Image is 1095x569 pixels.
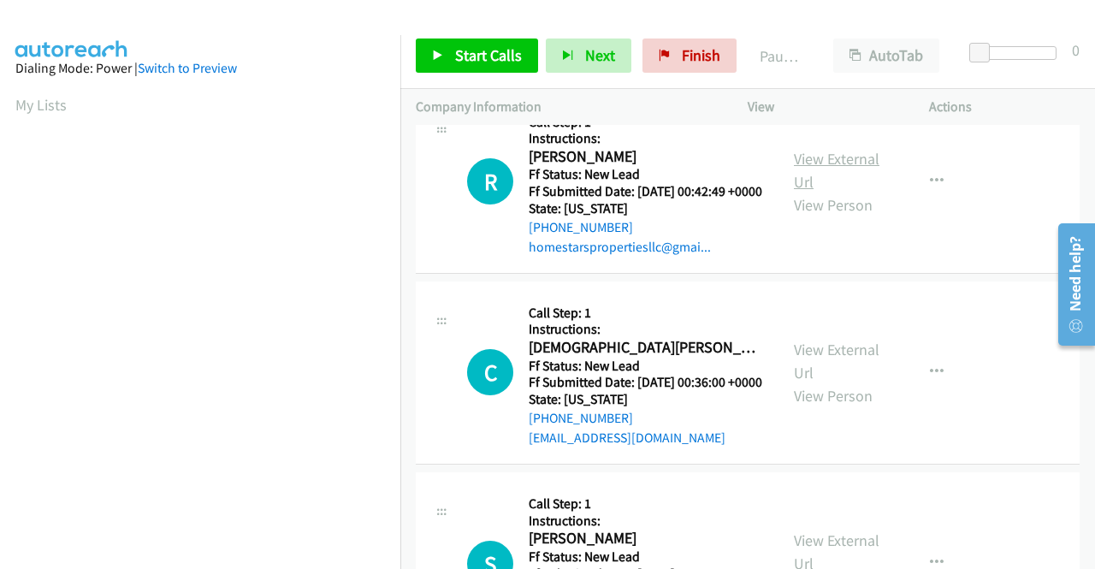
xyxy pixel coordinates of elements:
a: View External Url [794,149,879,192]
h5: Ff Status: New Lead [529,548,762,566]
div: The call is yet to be attempted [467,349,513,395]
button: Next [546,39,631,73]
h5: State: [US_STATE] [529,200,762,217]
h5: Ff Status: New Lead [529,358,762,375]
p: View [748,97,898,117]
h5: State: [US_STATE] [529,391,762,408]
h5: Call Step: 1 [529,305,762,322]
a: My Lists [15,95,67,115]
h1: C [467,349,513,395]
a: View Person [794,386,873,406]
a: Finish [642,39,737,73]
h5: Ff Submitted Date: [DATE] 00:42:49 +0000 [529,183,762,200]
h5: Call Step: 1 [529,495,762,513]
h5: Ff Submitted Date: [DATE] 00:36:00 +0000 [529,374,762,391]
a: [PHONE_NUMBER] [529,410,633,426]
a: [EMAIL_ADDRESS][DOMAIN_NAME] [529,430,725,446]
a: Switch to Preview [138,60,237,76]
span: Start Calls [455,45,522,65]
span: Next [585,45,615,65]
div: Dialing Mode: Power | [15,58,385,79]
div: Delay between calls (in seconds) [978,46,1057,60]
p: Company Information [416,97,717,117]
iframe: Resource Center [1046,216,1095,353]
h1: R [467,158,513,204]
h5: Instructions: [529,130,762,147]
span: Finish [682,45,720,65]
p: Actions [929,97,1080,117]
a: View Person [794,195,873,215]
h5: Instructions: [529,513,762,530]
h2: [PERSON_NAME] [529,529,757,548]
p: Paused [760,44,802,68]
a: View External Url [794,340,879,382]
h2: [PERSON_NAME] [529,147,757,167]
div: The call is yet to be attempted [467,158,513,204]
a: [PHONE_NUMBER] [529,219,633,235]
button: AutoTab [833,39,939,73]
h5: Ff Status: New Lead [529,166,762,183]
h5: Instructions: [529,321,762,338]
div: 0 [1072,39,1080,62]
h2: [DEMOGRAPHIC_DATA][PERSON_NAME] [529,338,757,358]
a: Start Calls [416,39,538,73]
a: homestarspropertiesllc@gmai... [529,239,711,255]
